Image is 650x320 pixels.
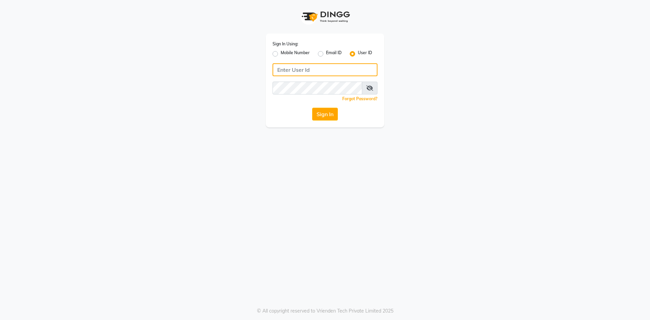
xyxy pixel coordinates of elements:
input: Username [273,63,377,76]
label: Mobile Number [281,50,310,58]
label: User ID [358,50,372,58]
a: Forgot Password? [342,96,377,101]
label: Email ID [326,50,342,58]
button: Sign In [312,108,338,121]
label: Sign In Using: [273,41,298,47]
input: Username [273,82,362,94]
img: logo1.svg [298,7,352,27]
